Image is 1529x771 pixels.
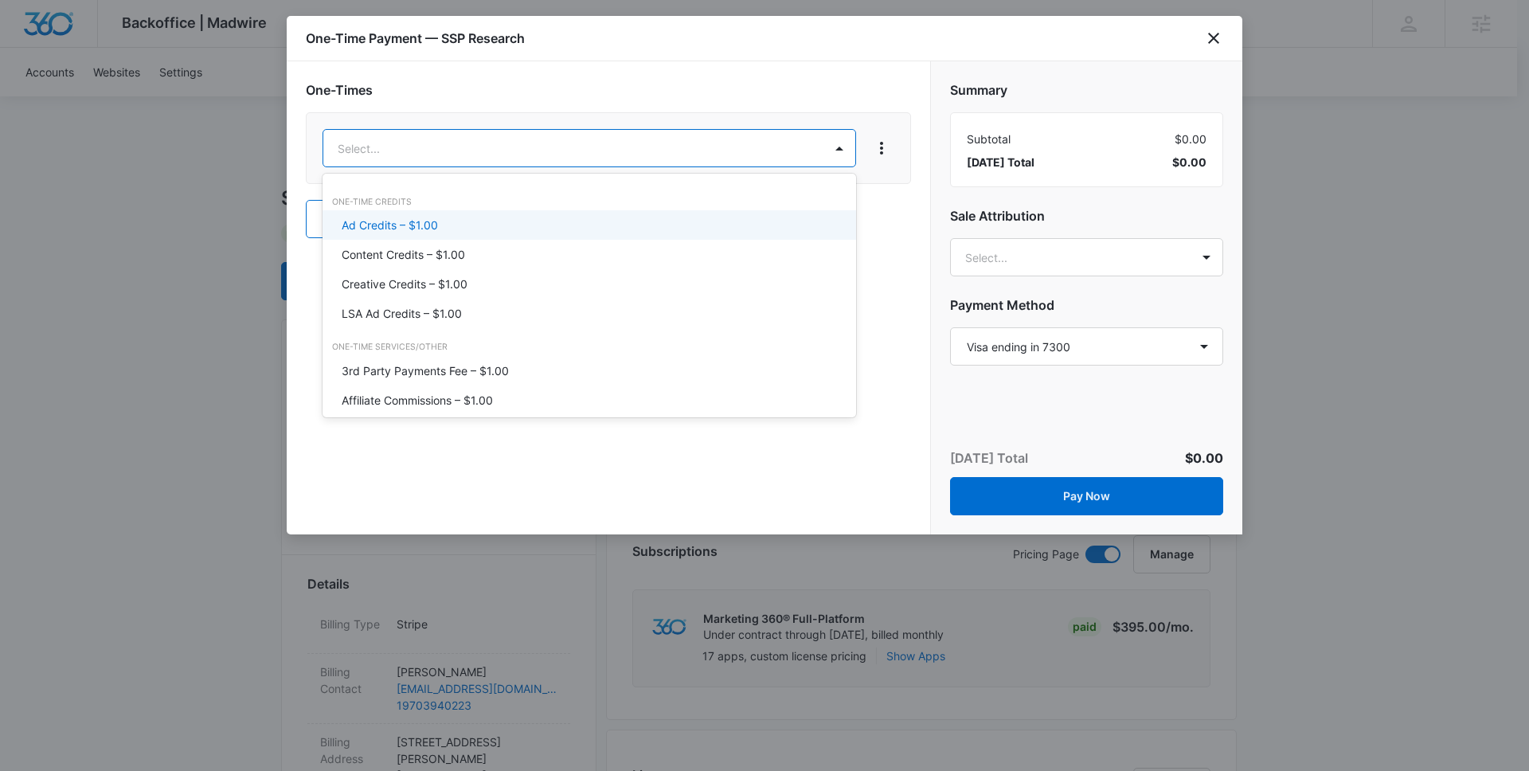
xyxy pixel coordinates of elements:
[342,217,438,233] p: Ad Credits – $1.00
[45,25,78,38] div: v 4.0.25
[25,25,38,38] img: logo_orange.svg
[41,41,175,54] div: Domain: [DOMAIN_NAME]
[25,41,38,54] img: website_grey.svg
[61,94,143,104] div: Domain Overview
[342,246,465,263] p: Content Credits – $1.00
[43,92,56,105] img: tab_domain_overview_orange.svg
[342,362,509,379] p: 3rd Party Payments Fee – $1.00
[323,196,856,209] div: One-Time Credits
[342,276,467,292] p: Creative Credits – $1.00
[342,392,493,409] p: Affiliate Commissions – $1.00
[176,94,268,104] div: Keywords by Traffic
[342,305,462,322] p: LSA Ad Credits – $1.00
[323,341,856,354] div: One-Time Services/Other
[158,92,171,105] img: tab_keywords_by_traffic_grey.svg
